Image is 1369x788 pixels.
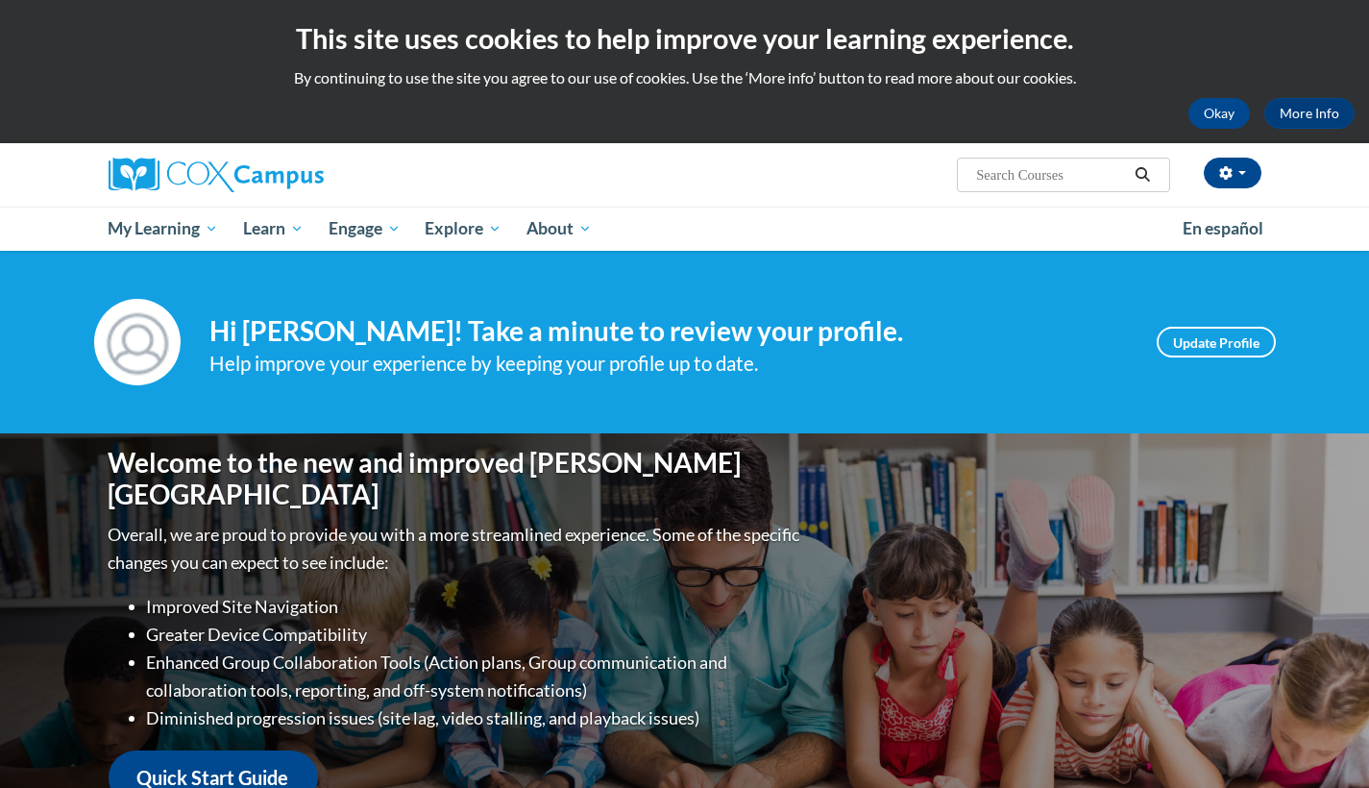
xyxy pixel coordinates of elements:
a: En español [1170,209,1276,249]
a: Update Profile [1157,327,1276,357]
div: Main menu [80,207,1290,251]
span: Explore [425,217,501,240]
li: Diminished progression issues (site lag, video stalling, and playback issues) [147,704,805,732]
p: By continuing to use the site you agree to our use of cookies. Use the ‘More info’ button to read... [14,67,1355,88]
div: Help improve your experience by keeping your profile up to date. [209,348,1128,380]
iframe: Button to launch messaging window [1292,711,1354,773]
h4: Hi [PERSON_NAME]! Take a minute to review your profile. [209,315,1128,348]
p: Overall, we are proud to provide you with a more streamlined experience. Some of the specific cha... [109,521,805,577]
a: Explore [412,207,514,251]
li: Improved Site Navigation [147,593,805,621]
span: About [526,217,592,240]
button: Okay [1188,98,1250,129]
a: Engage [316,207,413,251]
h1: Welcome to the new and improved [PERSON_NAME][GEOGRAPHIC_DATA] [109,447,805,511]
input: Search Courses [974,163,1128,186]
span: My Learning [108,217,218,240]
span: Engage [329,217,401,240]
a: My Learning [96,207,232,251]
h2: This site uses cookies to help improve your learning experience. [14,19,1355,58]
li: Enhanced Group Collaboration Tools (Action plans, Group communication and collaboration tools, re... [147,649,805,704]
a: About [514,207,604,251]
button: Search [1128,163,1157,186]
span: En español [1183,218,1263,238]
a: Cox Campus [109,158,474,192]
img: Profile Image [94,299,181,385]
a: More Info [1264,98,1355,129]
li: Greater Device Compatibility [147,621,805,649]
img: Cox Campus [109,158,324,192]
button: Account Settings [1204,158,1261,188]
span: Learn [243,217,304,240]
a: Learn [231,207,316,251]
